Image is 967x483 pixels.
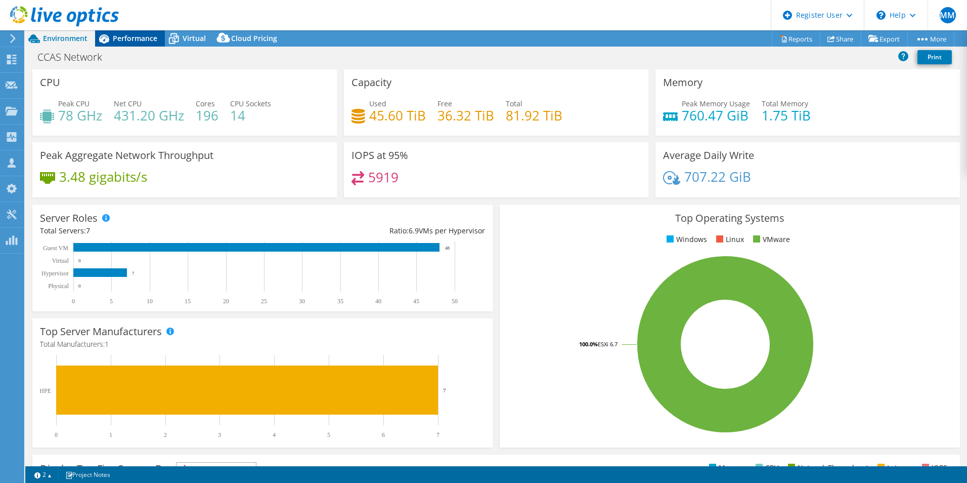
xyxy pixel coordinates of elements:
li: Memory [707,462,746,473]
a: More [907,31,954,47]
h3: Memory [663,77,702,88]
text: 25 [261,298,267,305]
h1: CCAS Network [33,52,118,63]
span: Environment [43,33,87,43]
li: CPU [753,462,779,473]
span: CPU Sockets [230,99,271,108]
text: 20 [223,298,229,305]
li: Linux [714,234,744,245]
span: Peak Memory Usage [682,99,750,108]
li: Latency [875,462,913,473]
h4: 45.60 TiB [369,110,426,121]
text: 0 [78,258,81,263]
tspan: 100.0% [579,340,598,348]
text: 5 [110,298,113,305]
h4: 14 [230,110,271,121]
span: Virtual [183,33,206,43]
h4: 3.48 gigabits/s [59,171,147,182]
text: 7 [132,271,135,276]
text: Guest VM [43,245,68,252]
span: Used [369,99,386,108]
text: 45 [413,298,419,305]
div: Ratio: VMs per Hypervisor [262,225,485,236]
li: IOPS [919,462,947,473]
h3: Average Daily Write [663,150,754,161]
text: 1 [109,431,112,438]
span: Total [506,99,522,108]
span: IOPS [177,463,256,475]
span: MM [940,7,956,23]
svg: \n [876,11,886,20]
h3: CPU [40,77,60,88]
a: Export [861,31,908,47]
text: 0 [55,431,58,438]
h4: 5919 [368,172,399,183]
text: 48 [445,246,450,251]
text: 50 [452,298,458,305]
h4: 81.92 TiB [506,110,562,121]
h4: 36.32 TiB [437,110,494,121]
text: 7 [443,387,446,393]
h4: Total Manufacturers: [40,339,485,350]
text: 6 [382,431,385,438]
a: Reports [772,31,820,47]
text: 15 [185,298,191,305]
text: 7 [436,431,439,438]
h3: Server Roles [40,213,98,224]
span: Performance [113,33,157,43]
text: 5 [327,431,330,438]
span: Peak CPU [58,99,90,108]
h4: 760.47 GiB [682,110,750,121]
span: Cloud Pricing [231,33,277,43]
span: Net CPU [114,99,142,108]
li: VMware [751,234,790,245]
h3: Peak Aggregate Network Throughput [40,150,213,161]
span: Cores [196,99,215,108]
text: 2 [164,431,167,438]
text: Physical [48,283,69,290]
text: 10 [147,298,153,305]
text: Hypervisor [41,270,69,277]
span: Free [437,99,452,108]
a: Share [820,31,861,47]
a: Project Notes [58,468,117,481]
text: 35 [337,298,343,305]
a: Print [917,50,952,64]
h3: IOPS at 95% [351,150,408,161]
h3: Top Operating Systems [507,213,952,224]
span: 1 [105,339,109,349]
tspan: ESXi 6.7 [598,340,618,348]
span: 6.9 [409,226,419,235]
text: 4 [273,431,276,438]
text: 0 [72,298,75,305]
span: Total Memory [762,99,808,108]
h4: 707.22 GiB [684,171,751,182]
li: Windows [664,234,707,245]
text: 40 [375,298,381,305]
h4: 1.75 TiB [762,110,811,121]
h4: 196 [196,110,218,121]
a: 2 [27,468,59,481]
text: 3 [218,431,221,438]
text: 30 [299,298,305,305]
text: HPE [39,387,51,394]
span: 7 [86,226,90,235]
h4: 78 GHz [58,110,102,121]
div: Total Servers: [40,225,262,236]
h3: Top Server Manufacturers [40,326,162,337]
text: Virtual [52,257,69,264]
h3: Capacity [351,77,391,88]
h4: 431.20 GHz [114,110,184,121]
li: Network Throughput [785,462,868,473]
text: 0 [78,284,81,289]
